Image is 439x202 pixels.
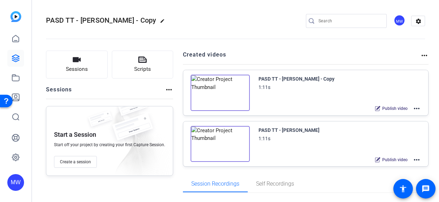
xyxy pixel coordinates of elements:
img: Creator Project Thumbnail [191,75,250,111]
span: Scripts [134,65,151,73]
ngx-avatar: Mary-Alice Warren [394,15,406,27]
div: MW [394,15,405,26]
h2: Sessions [46,85,72,99]
img: fake-session.png [106,113,159,148]
img: blue-gradient.svg [10,11,21,22]
span: Sessions [66,65,88,73]
mat-icon: more_horiz [165,85,173,94]
img: Creator Project Thumbnail [191,126,250,162]
div: 1:11s [259,83,270,91]
button: Create a session [54,156,97,168]
img: embarkstudio-empty-session.png [102,104,169,179]
span: Create a session [60,159,91,165]
span: Publish video [382,157,408,163]
span: Publish video [382,106,408,111]
span: Session Recordings [191,181,239,187]
span: Self Recordings [256,181,294,187]
mat-icon: edit [160,18,168,27]
span: Start off your project by creating your first Capture Session. [54,142,165,148]
mat-icon: settings [411,16,425,27]
input: Search [318,17,381,25]
div: 1:11s [259,134,270,143]
mat-icon: more_horiz [420,51,429,60]
mat-icon: message [422,185,430,193]
div: PASD TT - [PERSON_NAME] [259,126,319,134]
button: Sessions [46,51,108,78]
img: fake-session.png [113,96,152,121]
h2: Created videos [183,51,421,64]
span: PASD TT - [PERSON_NAME] - Copy [46,16,156,24]
button: Scripts [112,51,174,78]
div: MW [7,174,24,191]
mat-icon: accessibility [399,185,407,193]
div: PASD TT - [PERSON_NAME] - Copy [259,75,334,83]
p: Start a Session [54,130,96,139]
img: fake-session.png [85,111,116,131]
mat-icon: more_horiz [413,104,421,113]
mat-icon: more_horiz [413,156,421,164]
